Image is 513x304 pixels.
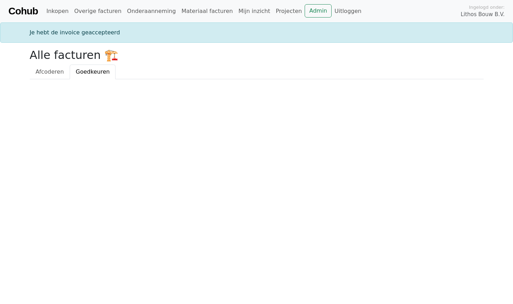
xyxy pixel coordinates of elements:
[30,65,70,79] a: Afcoderen
[469,4,505,11] span: Ingelogd onder:
[71,4,124,18] a: Overige facturen
[236,4,273,18] a: Mijn inzicht
[124,4,179,18] a: Onderaanneming
[305,4,332,18] a: Admin
[30,48,484,62] h2: Alle facturen 🏗️
[8,3,38,20] a: Cohub
[273,4,305,18] a: Projecten
[36,68,64,75] span: Afcoderen
[43,4,71,18] a: Inkopen
[76,68,110,75] span: Goedkeuren
[179,4,236,18] a: Materiaal facturen
[332,4,364,18] a: Uitloggen
[70,65,116,79] a: Goedkeuren
[26,28,488,37] div: Je hebt de invoice geaccepteerd
[461,11,505,19] span: Lithos Bouw B.V.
